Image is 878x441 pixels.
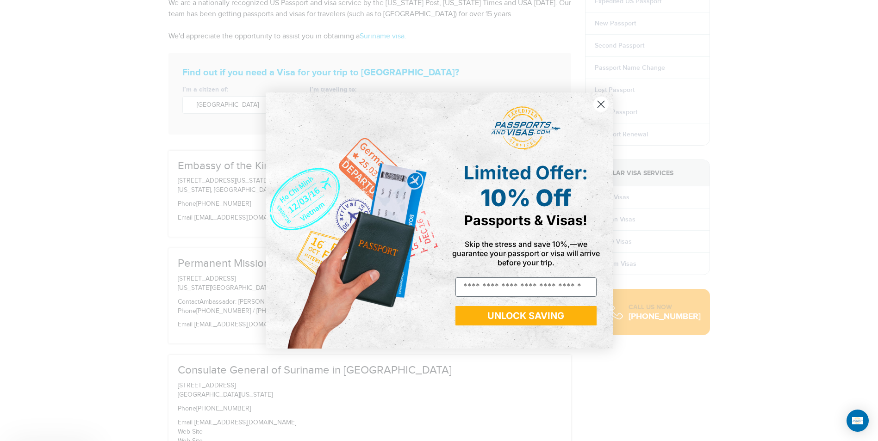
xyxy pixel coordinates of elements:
[847,410,869,432] div: Open Intercom Messenger
[452,239,600,267] span: Skip the stress and save 10%,—we guarantee your passport or visa will arrive before your trip.
[266,92,439,348] img: de9cda0d-0715-46ca-9a25-073762a91ba7.png
[491,106,560,150] img: passports and visas
[480,184,571,212] span: 10% Off
[464,161,588,184] span: Limited Offer:
[455,306,597,325] button: UNLOCK SAVING
[464,212,587,228] span: Passports & Visas!
[593,96,609,112] button: Close dialog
